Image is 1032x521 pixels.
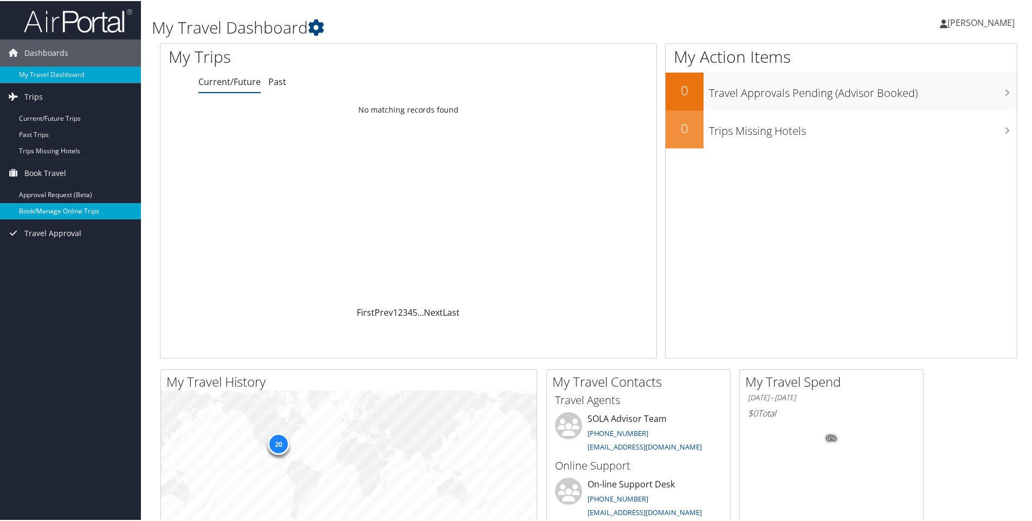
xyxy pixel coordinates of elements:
[666,71,1017,109] a: 0Travel Approvals Pending (Advisor Booked)
[398,305,403,317] a: 2
[357,305,375,317] a: First
[169,44,442,67] h1: My Trips
[268,75,286,87] a: Past
[588,493,648,503] a: [PHONE_NUMBER]
[550,477,727,521] li: On-line Support Desk
[745,372,923,390] h2: My Travel Spend
[552,372,730,390] h2: My Travel Contacts
[555,392,722,407] h3: Travel Agents
[748,392,915,402] h6: [DATE] - [DATE]
[412,305,417,317] a: 5
[403,305,408,317] a: 3
[268,432,289,454] div: 20
[166,372,537,390] h2: My Travel History
[555,457,722,472] h3: Online Support
[443,305,460,317] a: Last
[160,99,656,119] td: No matching records found
[375,305,393,317] a: Prev
[666,80,704,99] h2: 0
[666,44,1017,67] h1: My Action Items
[393,305,398,317] a: 1
[588,441,702,451] a: [EMAIL_ADDRESS][DOMAIN_NAME]
[588,506,702,516] a: [EMAIL_ADDRESS][DOMAIN_NAME]
[748,406,915,418] h6: Total
[666,118,704,136] h2: 0
[940,5,1025,38] a: [PERSON_NAME]
[417,305,424,317] span: …
[24,82,43,109] span: Trips
[588,427,648,437] a: [PHONE_NUMBER]
[24,159,66,186] span: Book Travel
[827,434,836,441] tspan: 0%
[24,38,68,66] span: Dashboards
[947,16,1015,28] span: [PERSON_NAME]
[709,79,1017,100] h3: Travel Approvals Pending (Advisor Booked)
[748,406,758,418] span: $0
[666,109,1017,147] a: 0Trips Missing Hotels
[24,219,81,246] span: Travel Approval
[550,411,727,455] li: SOLA Advisor Team
[152,15,734,38] h1: My Travel Dashboard
[424,305,443,317] a: Next
[24,7,132,32] img: airportal-logo.png
[408,305,412,317] a: 4
[709,117,1017,138] h3: Trips Missing Hotels
[198,75,261,87] a: Current/Future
